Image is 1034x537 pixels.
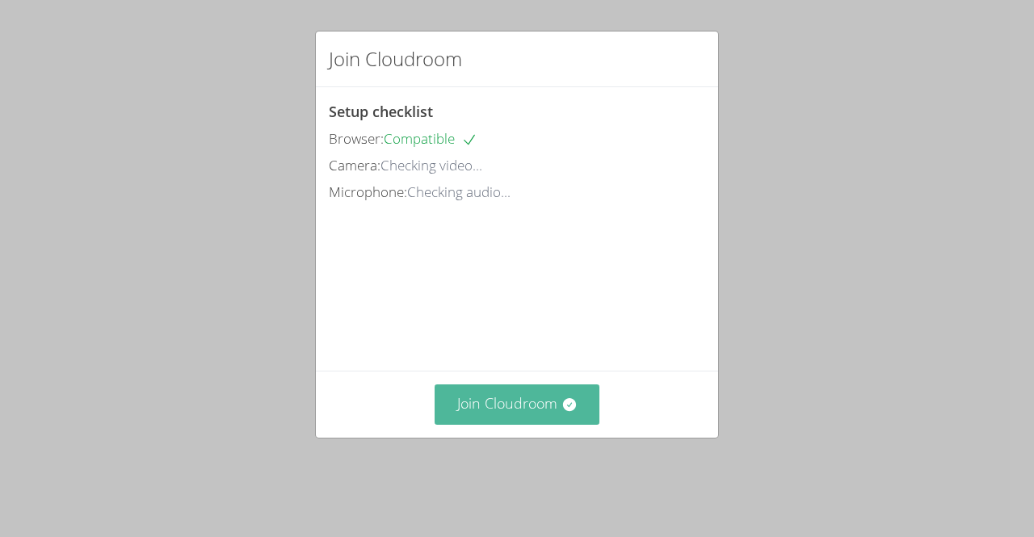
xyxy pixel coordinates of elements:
[380,156,482,174] span: Checking video...
[329,182,407,201] span: Microphone:
[329,102,433,121] span: Setup checklist
[329,44,462,73] h2: Join Cloudroom
[329,129,384,148] span: Browser:
[329,156,380,174] span: Camera:
[435,384,600,424] button: Join Cloudroom
[407,182,511,201] span: Checking audio...
[384,129,477,148] span: Compatible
